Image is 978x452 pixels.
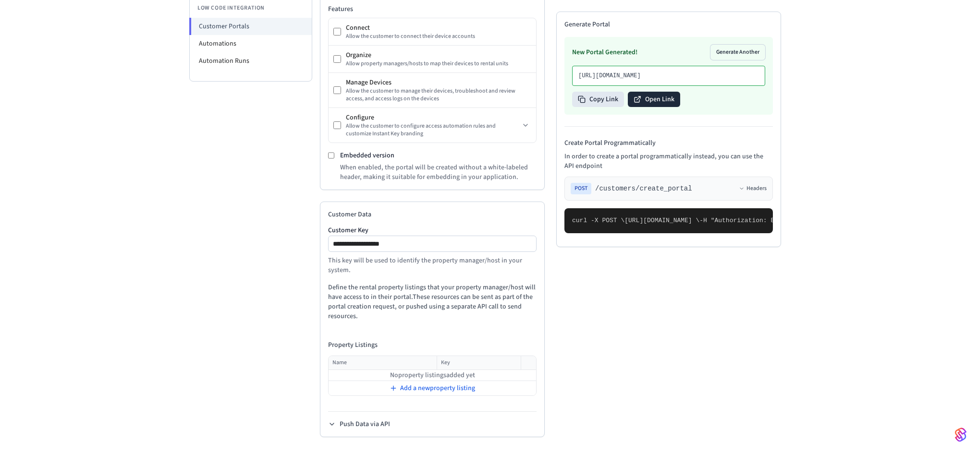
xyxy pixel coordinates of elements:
p: [URL][DOMAIN_NAME] [578,72,759,80]
h3: New Portal Generated! [572,48,637,57]
p: When enabled, the portal will be created without a white-labeled header, making it suitable for e... [340,163,537,182]
div: Allow property managers/hosts to map their devices to rental units [346,60,531,68]
span: /customers/create_portal [595,184,692,193]
button: Open Link [628,92,680,107]
button: Generate Another [710,45,765,60]
button: Headers [739,185,767,192]
li: Automation Runs [190,52,312,70]
span: Add a new property listing [400,383,475,393]
div: Allow the customer to configure access automation rules and customize Instant Key branding [346,122,520,138]
div: Manage Devices [346,78,531,87]
h2: Generate Portal [564,20,773,29]
button: Copy Link [572,92,624,107]
h4: Create Portal Programmatically [564,138,773,148]
th: Key [437,356,521,370]
p: In order to create a portal programmatically instead, you can use the API endpoint [564,152,773,171]
h2: Customer Data [328,210,537,219]
h3: Features [328,4,537,14]
div: Configure [346,113,520,122]
img: SeamLogoGradient.69752ec5.svg [955,427,966,442]
p: This key will be used to identify the property manager/host in your system. [328,256,537,275]
h4: Property Listings [328,340,537,350]
span: curl -X POST \ [572,217,624,224]
label: Customer Key [328,227,537,234]
div: Connect [346,23,531,33]
span: POST [571,183,591,194]
p: Define the rental property listings that your property manager/host will have access to in their ... [328,283,537,321]
th: Name [329,356,437,370]
div: Organize [346,50,531,60]
div: Allow the customer to connect their device accounts [346,33,531,40]
td: No property listings added yet [329,370,536,381]
label: Embedded version [340,151,394,160]
li: Automations [190,35,312,52]
button: Push Data via API [328,419,390,429]
span: -H "Authorization: Bearer seam_api_key_123456" \ [699,217,879,224]
div: Allow the customer to manage their devices, troubleshoot and review access, and access logs on th... [346,87,531,103]
li: Customer Portals [189,18,312,35]
span: [URL][DOMAIN_NAME] \ [624,217,699,224]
